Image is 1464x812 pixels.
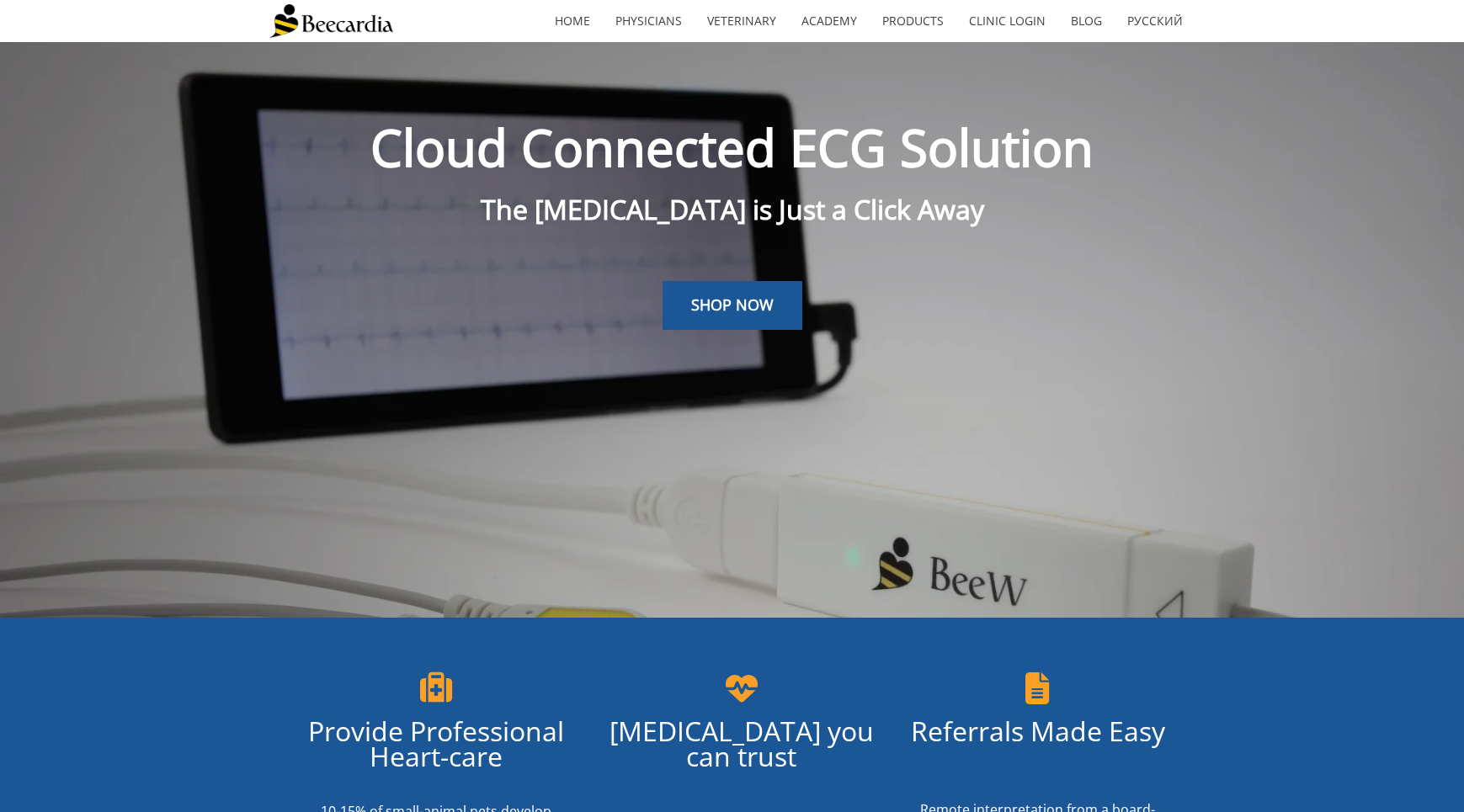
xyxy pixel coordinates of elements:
a: Clinic Login [956,2,1058,40]
span: Referrals Made Easy [911,713,1165,749]
a: Products [870,2,956,40]
img: Beecardia [269,4,393,38]
span: Provide Professional Heart-care [308,713,564,774]
a: Veterinary [695,2,789,40]
span: [MEDICAL_DATA] you can trust [610,713,874,774]
span: Cloud Connected ECG Solution [370,113,1094,182]
a: SHOP NOW [663,281,802,330]
a: Academy [789,2,870,40]
a: Русский [1115,2,1195,40]
span: The [MEDICAL_DATA] is Just a Click Away [481,191,984,227]
a: home [542,2,603,40]
span: SHOP NOW [691,295,774,315]
a: Blog [1058,2,1115,40]
a: Physicians [603,2,695,40]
